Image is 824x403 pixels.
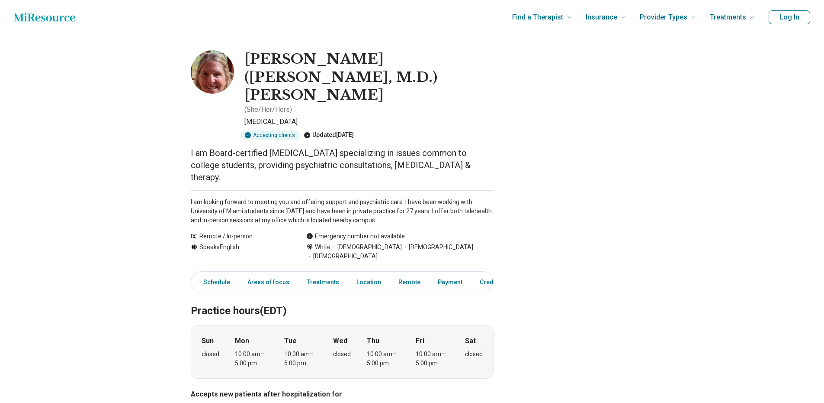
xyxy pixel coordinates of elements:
span: [DEMOGRAPHIC_DATA] [306,252,378,261]
div: Remote / In-person [191,232,289,241]
span: White [315,243,330,252]
h1: [PERSON_NAME] ([PERSON_NAME], M.D.) [PERSON_NAME] [244,50,494,104]
strong: Sun [202,336,214,346]
p: I am Board-certified [MEDICAL_DATA] specializing in issues common to college students, providing ... [191,147,494,183]
span: Treatments [710,11,746,23]
a: Remote [393,273,426,291]
strong: Thu [367,336,379,346]
strong: Sat [465,336,476,346]
div: 10:00 am – 5:00 pm [235,350,268,368]
a: Location [351,273,386,291]
strong: Mon [235,336,249,346]
p: I am looking forward to meeting you and offering support and psychiatric care. I have been workin... [191,198,494,225]
div: 10:00 am – 5:00 pm [284,350,317,368]
div: 10:00 am – 5:00 pm [416,350,449,368]
span: [DEMOGRAPHIC_DATA] [402,243,473,252]
div: Accepting clients [241,130,300,140]
div: closed [465,350,483,359]
span: Insurance [586,11,617,23]
span: [DEMOGRAPHIC_DATA] [330,243,402,252]
span: Find a Therapist [512,11,563,23]
p: ( She/Her/Hers ) [244,104,292,115]
a: Payment [433,273,468,291]
h2: Practice hours (EDT) [191,283,494,318]
a: Areas of focus [242,273,295,291]
div: Updated [DATE] [304,130,354,140]
div: Speaks English [191,243,289,261]
img: Sara Dann, Psychiatrist [191,50,234,94]
div: When does the program meet? [191,325,494,379]
div: closed [202,350,219,359]
a: Treatments [301,273,344,291]
a: Credentials [475,273,518,291]
strong: Wed [333,336,347,346]
a: Home page [14,9,75,26]
div: Emergency number not available [306,232,405,241]
h3: Accepts new patients after hospitalization for [191,389,494,400]
button: Log In [769,10,810,24]
strong: Tue [284,336,297,346]
div: closed [333,350,351,359]
span: Provider Types [640,11,687,23]
div: 10:00 am – 5:00 pm [367,350,400,368]
strong: Fri [416,336,424,346]
a: Schedule [193,273,235,291]
p: [MEDICAL_DATA] [244,117,494,127]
